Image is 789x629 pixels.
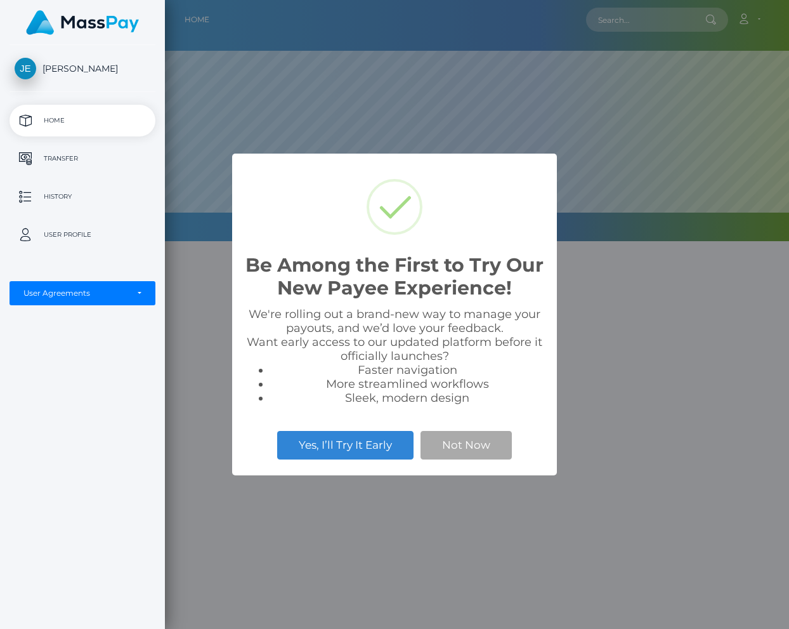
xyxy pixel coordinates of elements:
p: Transfer [15,149,150,168]
li: Sleek, modern design [270,391,544,405]
h2: Be Among the First to Try Our New Payee Experience! [245,254,544,300]
p: History [15,187,150,206]
li: More streamlined workflows [270,377,544,391]
img: MassPay [26,10,139,35]
div: User Agreements [23,288,127,298]
button: User Agreements [10,281,155,305]
p: Home [15,111,150,130]
li: Faster navigation [270,363,544,377]
button: Not Now [421,431,512,459]
div: We're rolling out a brand-new way to manage your payouts, and we’d love your feedback. Want early... [245,307,544,405]
span: [PERSON_NAME] [10,63,155,74]
p: User Profile [15,225,150,244]
button: Yes, I’ll Try It Early [277,431,414,459]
